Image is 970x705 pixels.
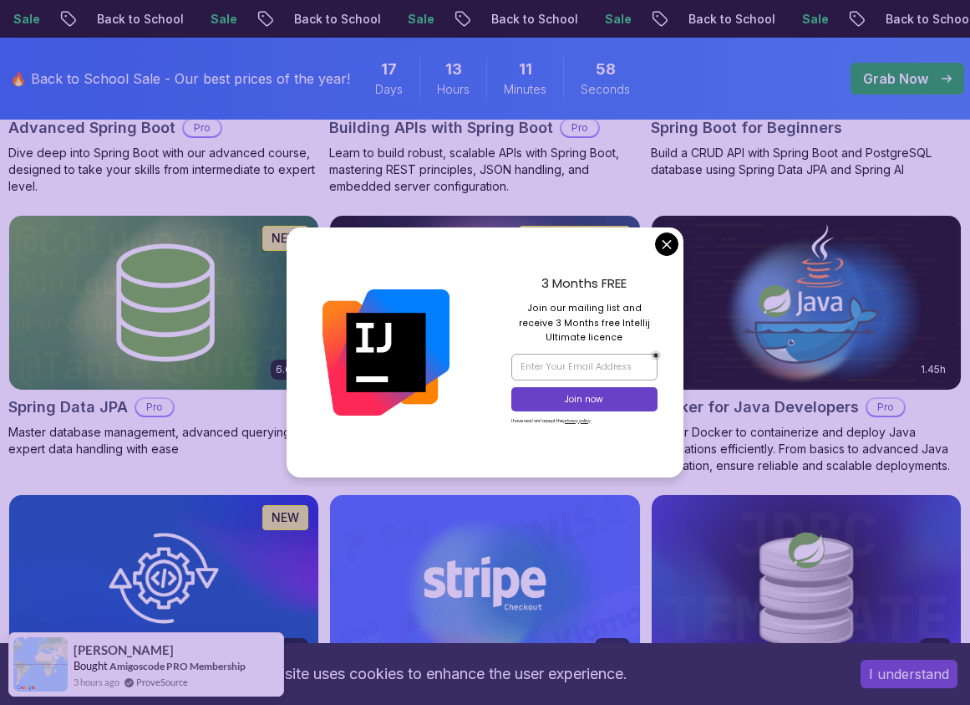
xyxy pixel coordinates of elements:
[504,81,546,98] span: Minutes
[8,145,319,195] p: Dive deep into Spring Boot with our advanced course, designed to take your skills from intermedia...
[276,363,303,376] p: 6.65h
[381,58,397,81] span: 17 Days
[651,396,859,419] h2: Docker for Java Developers
[136,399,173,416] p: Pro
[437,81,470,98] span: Hours
[651,215,962,473] a: Docker for Java Developers card1.45hDocker for Java DevelopersProMaster Docker to containerize an...
[330,216,639,389] img: AWS for Developers card
[465,11,578,28] p: Back to School
[925,641,946,655] p: 57m
[381,11,434,28] p: Sale
[9,216,318,389] img: Spring Data JPA card
[329,145,640,195] p: Learn to build robust, scalable APIs with Spring Boot, mastering REST principles, JSON handling, ...
[10,69,350,89] p: 🔥 Back to School Sale - Our best prices of the year!
[921,363,946,376] p: 1.45h
[8,116,175,140] h2: Advanced Spring Boot
[662,11,775,28] p: Back to School
[136,675,188,689] a: ProveSource
[184,11,237,28] p: Sale
[74,659,108,672] span: Bought
[863,69,928,89] p: Grab Now
[109,660,246,672] a: Amigoscode PRO Membership
[329,116,553,140] h2: Building APIs with Spring Boot
[867,399,904,416] p: Pro
[8,215,319,457] a: Spring Data JPA card6.65hNEWSpring Data JPAProMaster database management, advanced querying, and ...
[8,396,128,419] h2: Spring Data JPA
[651,145,962,178] p: Build a CRUD API with Spring Boot and PostgreSQL database using Spring Data JPA and Spring AI
[70,11,184,28] p: Back to School
[561,120,598,136] p: Pro
[74,675,119,689] span: 3 hours ago
[861,660,957,688] button: Accept cookies
[652,216,961,389] img: Docker for Java Developers card
[272,230,299,247] p: NEW
[329,215,640,473] a: AWS for Developers card2.73hJUST RELEASEDAWS for DevelopersProMaster AWS services like EC2, RDS, ...
[519,58,532,81] span: 11 Minutes
[600,641,625,655] p: 1.42h
[596,58,616,81] span: 58 Seconds
[651,116,842,140] h2: Spring Boot for Beginners
[651,424,962,474] p: Master Docker to containerize and deploy Java applications efficiently. From basics to advanced J...
[74,643,174,657] span: [PERSON_NAME]
[272,509,299,526] p: NEW
[8,424,319,457] p: Master database management, advanced querying, and expert data handling with ease
[13,656,835,692] div: This website uses cookies to enhance the user experience.
[581,81,630,98] span: Seconds
[277,641,303,655] p: 1.67h
[184,120,221,136] p: Pro
[375,81,403,98] span: Days
[13,637,68,692] img: provesource social proof notification image
[9,495,318,668] img: Java Integration Testing card
[652,495,961,668] img: Spring JDBC Template card
[330,495,639,668] img: Stripe Checkout card
[267,11,381,28] p: Back to School
[775,11,829,28] p: Sale
[578,11,632,28] p: Sale
[445,58,462,81] span: 13 Hours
